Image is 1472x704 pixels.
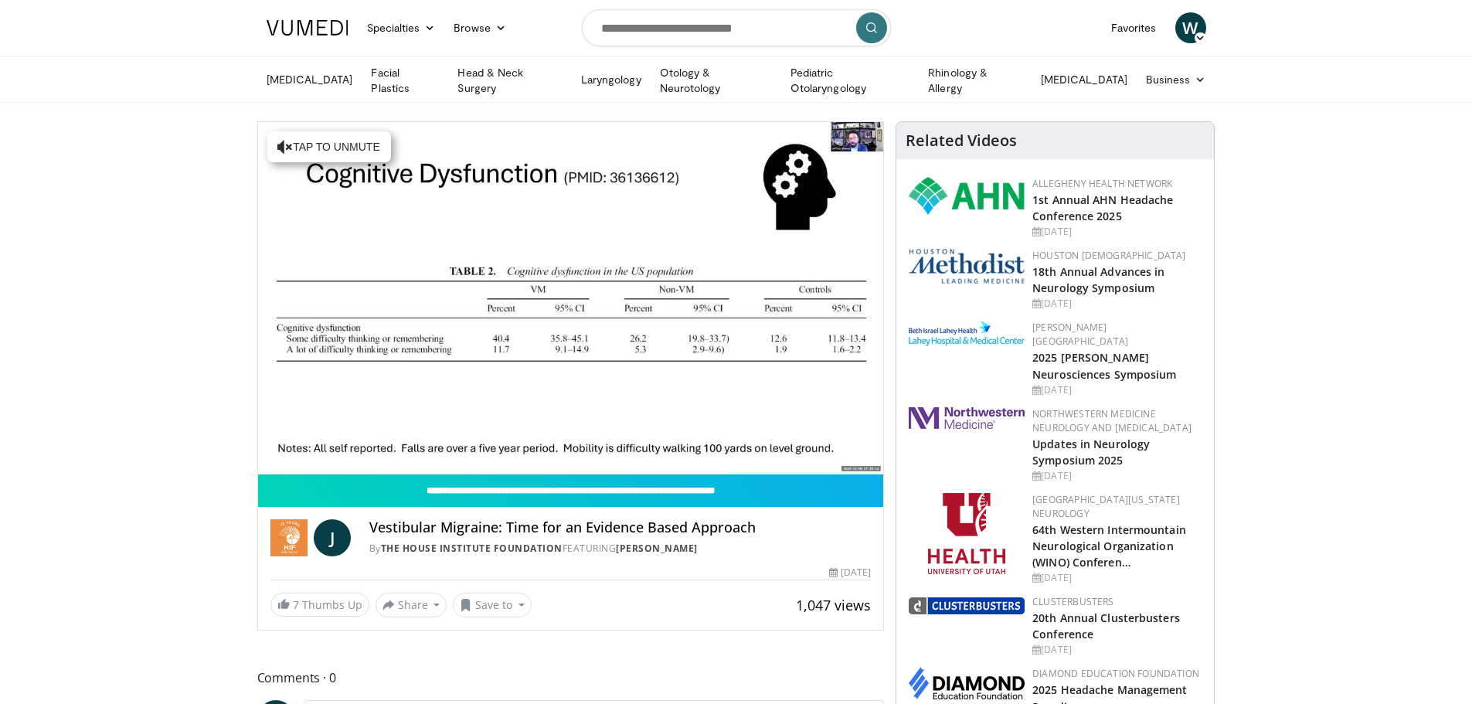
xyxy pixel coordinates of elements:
img: d3be30b6-fe2b-4f13-a5b4-eba975d75fdd.png.150x105_q85_autocrop_double_scale_upscale_version-0.2.png [909,597,1025,614]
a: J [314,519,351,556]
img: 2a462fb6-9365-492a-ac79-3166a6f924d8.png.150x105_q85_autocrop_double_scale_upscale_version-0.2.jpg [909,407,1025,429]
div: [DATE] [1032,225,1202,239]
a: Houston [DEMOGRAPHIC_DATA] [1032,249,1185,262]
h4: Related Videos [906,131,1017,150]
a: Laryngology [572,64,651,95]
span: 7 [293,597,299,612]
div: [DATE] [1032,643,1202,657]
a: [PERSON_NAME][GEOGRAPHIC_DATA] [1032,321,1128,348]
img: VuMedi Logo [267,20,348,36]
a: Clusterbusters [1032,595,1113,608]
div: [DATE] [1032,571,1202,585]
a: Head & Neck Surgery [448,65,571,96]
a: Rhinology & Allergy [919,65,1032,96]
a: Facial Plastics [362,65,448,96]
img: 5e4488cc-e109-4a4e-9fd9-73bb9237ee91.png.150x105_q85_autocrop_double_scale_upscale_version-0.2.png [909,249,1025,284]
a: Allegheny Health Network [1032,177,1172,190]
div: [DATE] [1032,383,1202,397]
video-js: Video Player [258,122,884,474]
button: Tap to unmute [267,131,391,162]
a: Pediatric Otolaryngology [781,65,919,96]
a: 1st Annual AHN Headache Conference 2025 [1032,192,1173,223]
a: 7 Thumbs Up [270,593,369,617]
img: f6362829-b0a3-407d-a044-59546adfd345.png.150x105_q85_autocrop_double_scale_upscale_version-0.2.png [928,493,1005,574]
img: e7977282-282c-4444-820d-7cc2733560fd.jpg.150x105_q85_autocrop_double_scale_upscale_version-0.2.jpg [909,321,1025,346]
a: Business [1137,64,1215,95]
h4: Vestibular Migraine: Time for an Evidence Based Approach [369,519,872,536]
a: [GEOGRAPHIC_DATA][US_STATE] Neurology [1032,493,1180,520]
a: [PERSON_NAME] [616,542,698,555]
a: W [1175,12,1206,43]
a: [MEDICAL_DATA] [257,64,362,95]
button: Share [376,593,447,617]
a: [MEDICAL_DATA] [1032,64,1137,95]
img: The House Institute Foundation [270,519,308,556]
a: Favorites [1102,12,1166,43]
a: Browse [444,12,515,43]
a: 64th Western Intermountain Neurological Organization (WINO) Conferen… [1032,522,1186,570]
input: Search topics, interventions [582,9,891,46]
a: 20th Annual Clusterbusters Conference [1032,610,1180,641]
div: [DATE] [1032,297,1202,311]
div: By FEATURING [369,542,872,556]
img: 628ffacf-ddeb-4409-8647-b4d1102df243.png.150x105_q85_autocrop_double_scale_upscale_version-0.2.png [909,177,1025,215]
a: Otology & Neurotology [651,65,781,96]
span: 1,047 views [796,596,871,614]
a: Specialties [358,12,445,43]
img: d0406666-9e5f-4b94-941b-f1257ac5ccaf.png.150x105_q85_autocrop_double_scale_upscale_version-0.2.png [909,667,1025,699]
a: 2025 [PERSON_NAME] Neurosciences Symposium [1032,350,1176,381]
a: Updates in Neurology Symposium 2025 [1032,437,1150,468]
div: [DATE] [1032,469,1202,483]
button: Save to [453,593,532,617]
a: The House Institute Foundation [381,542,563,555]
a: 18th Annual Advances in Neurology Symposium [1032,264,1164,295]
div: [DATE] [829,566,871,580]
span: Comments 0 [257,668,885,688]
a: Diamond Education Foundation [1032,667,1199,680]
a: Northwestern Medicine Neurology and [MEDICAL_DATA] [1032,407,1192,434]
